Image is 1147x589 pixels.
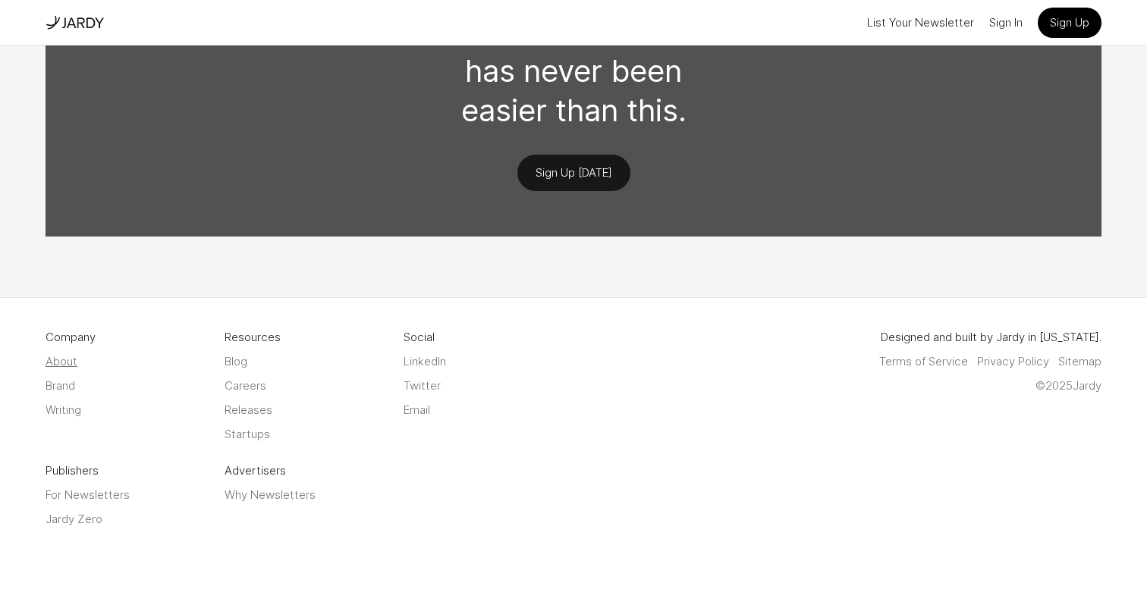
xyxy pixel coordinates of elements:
[225,377,266,395] a: Careers
[46,510,206,528] a: Jardy Zero
[1038,8,1101,38] a: Sign Up
[881,328,1101,346] span: Designed and built by Jardy in [US_STATE].
[225,352,247,371] a: Blog
[879,352,968,371] a: Terms of Service
[46,401,81,419] a: Writing
[61,14,104,31] img: tatem logo
[225,462,385,480] span: Advertisers
[225,425,270,443] a: Startups
[46,462,206,480] span: Publishers
[404,377,441,395] a: Twitter
[225,328,281,346] span: Resources
[225,486,385,504] a: Why Newsletters
[452,12,695,130] h1: Monetization has never been easier than this.
[46,352,77,371] a: About
[46,377,75,395] a: Brand
[404,328,435,346] span: Social
[404,352,446,371] a: LinkedIn
[517,155,630,191] a: Sign Up [DATE]
[867,11,974,35] button: List Your Newsletter
[977,352,1049,371] a: Privacy Policy
[989,11,1023,35] a: Sign In
[46,328,96,346] span: Company
[1035,377,1101,395] span: © 2025 Jardy
[1058,352,1101,371] a: Sitemap
[46,486,206,504] a: For Newsletters
[404,401,430,419] a: Email
[225,401,272,419] a: Releases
